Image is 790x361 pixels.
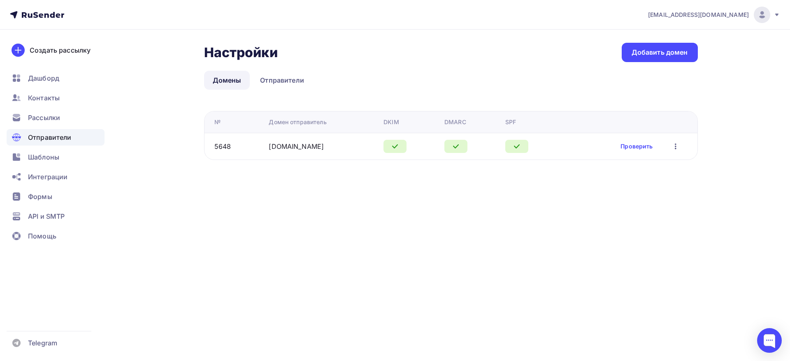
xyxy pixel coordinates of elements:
span: Дашборд [28,73,59,83]
div: № [214,118,221,126]
span: Интеграции [28,172,67,182]
span: Формы [28,192,52,201]
h2: Настройки [204,44,278,61]
span: Telegram [28,338,57,348]
a: Дашборд [7,70,105,86]
a: Домены [204,71,250,90]
div: DKIM [383,118,399,126]
span: Помощь [28,231,56,241]
a: Контакты [7,90,105,106]
a: Отправители [251,71,313,90]
a: Формы [7,188,105,205]
a: Проверить [620,142,653,150]
div: Создать рассылку [30,45,91,55]
a: [DOMAIN_NAME] [269,142,324,150]
a: Отправители [7,129,105,146]
span: Рассылки [28,113,60,123]
div: 5648 [214,141,231,151]
div: Домен отправитель [269,118,326,126]
a: [EMAIL_ADDRESS][DOMAIN_NAME] [648,7,780,23]
a: Рассылки [7,109,105,126]
a: Шаблоны [7,149,105,165]
div: Добавить домен [632,48,688,57]
span: API и SMTP [28,211,65,221]
span: [EMAIL_ADDRESS][DOMAIN_NAME] [648,11,749,19]
span: Отправители [28,132,72,142]
span: Шаблоны [28,152,59,162]
div: SPF [505,118,516,126]
div: DMARC [444,118,466,126]
span: Контакты [28,93,60,103]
